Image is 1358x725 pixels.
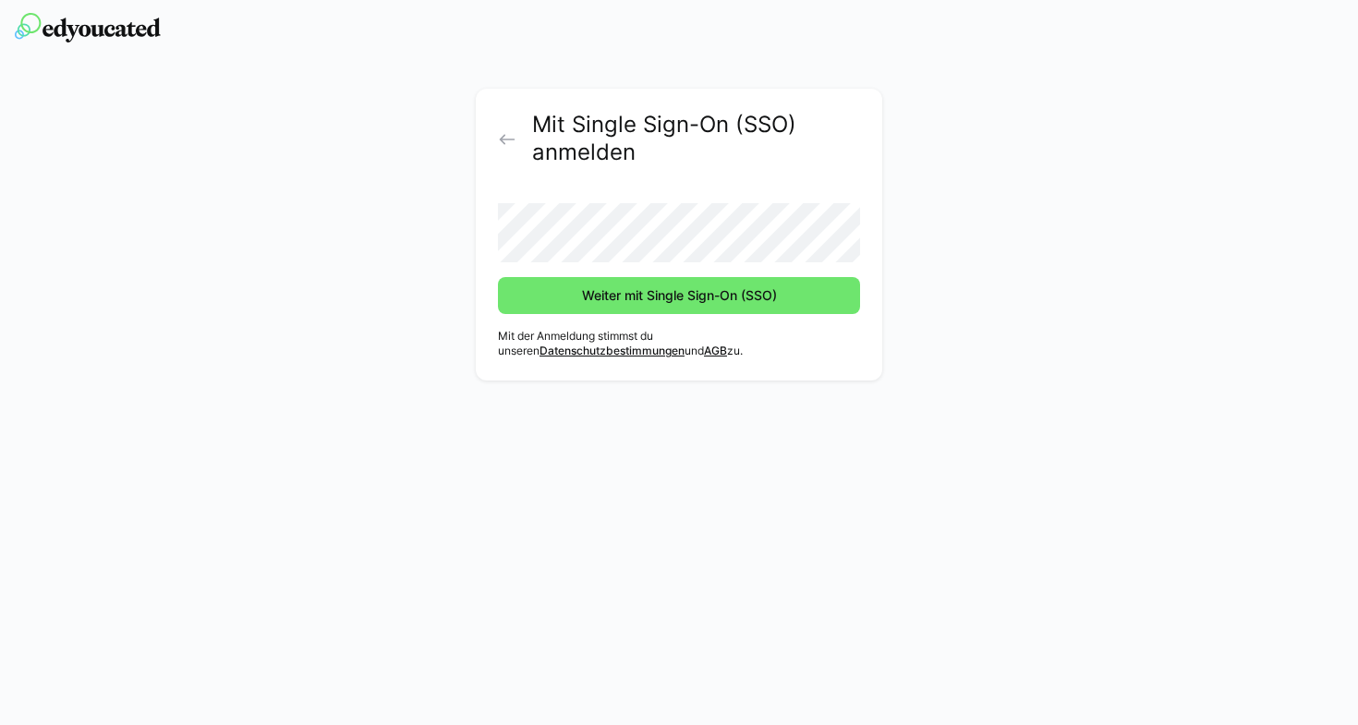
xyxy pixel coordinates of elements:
button: Weiter mit Single Sign-On (SSO) [498,277,860,314]
h2: Mit Single Sign-On (SSO) anmelden [532,111,860,166]
img: edyoucated [15,13,161,42]
p: Mit der Anmeldung stimmst du unseren und zu. [498,329,860,358]
a: Datenschutzbestimmungen [540,344,685,357]
span: Weiter mit Single Sign-On (SSO) [579,286,780,305]
a: AGB [704,344,727,357]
